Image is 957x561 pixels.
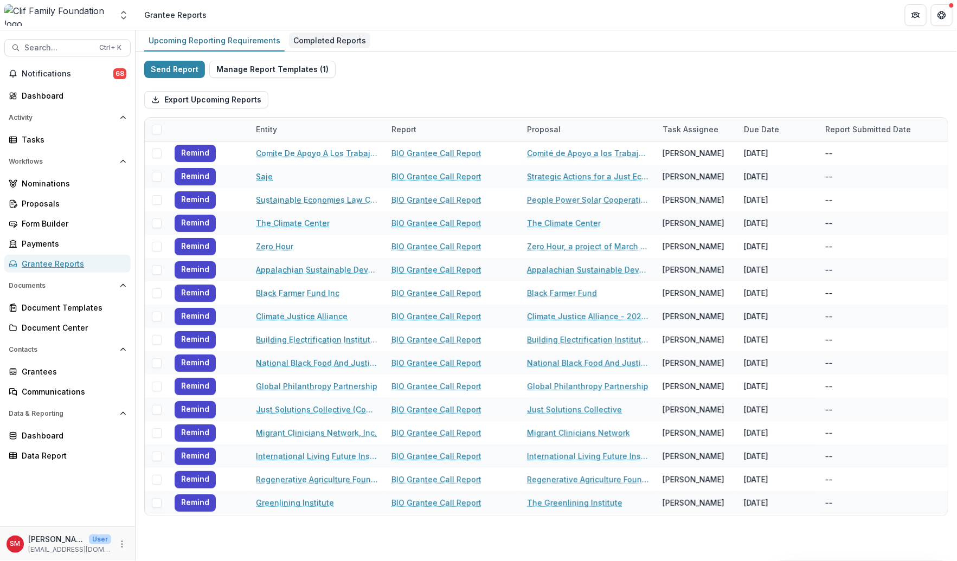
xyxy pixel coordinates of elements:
a: BIO Grantee Call Report [391,474,481,485]
a: BIO Grantee Call Report [391,241,481,252]
div: Ctrl + K [97,42,124,54]
div: Report Submitted Date [819,118,954,141]
a: Proposals [4,195,131,212]
div: [PERSON_NAME] [663,264,724,275]
p: [PERSON_NAME] [28,533,85,545]
div: Proposal [521,118,656,141]
div: Sierra Martinez [10,540,21,547]
div: [PERSON_NAME] [663,404,724,415]
button: Get Help [931,4,953,26]
span: Search... [24,43,93,53]
a: International Living Future Institute [256,450,378,462]
a: Grantee Reports [4,255,131,273]
a: Comite De Apoyo A Los Trabajadores Agricolas Inc [256,147,378,159]
div: Due Date [737,118,819,141]
div: [DATE] [737,375,819,398]
div: Tasks [22,134,122,145]
div: [PERSON_NAME] [663,311,724,322]
img: Clif Family Foundation logo [4,4,112,26]
button: Remind [175,285,216,302]
div: Report [385,118,521,141]
div: [DATE] [737,421,819,444]
div: [DATE] [737,328,819,351]
button: Remind [175,215,216,232]
div: [DATE] [737,305,819,328]
a: BIO Grantee Call Report [391,147,481,159]
div: -- [825,334,833,345]
button: Export Upcoming Reports [144,91,268,108]
a: Regenerative Agriculture Foundation [256,474,378,485]
div: -- [825,474,833,485]
div: -- [825,404,833,415]
span: Contacts [9,346,115,353]
div: Nominations [22,178,122,189]
a: BIO Grantee Call Report [391,287,481,299]
div: Task Assignee [656,124,725,135]
div: [PERSON_NAME] [663,334,724,345]
div: -- [825,381,833,392]
a: Zero Hour [256,241,293,252]
div: [PERSON_NAME] [663,474,724,485]
button: Search... [4,39,131,56]
button: More [115,538,129,551]
button: Remind [175,238,216,255]
a: Building Electrification Institute (BEI) [256,334,378,345]
div: -- [825,241,833,252]
a: Regenerative Agriculture Foundation [527,474,650,485]
button: Notifications68 [4,65,131,82]
div: Task Assignee [656,118,737,141]
a: BIO Grantee Call Report [391,427,481,439]
a: The Climate Center [527,217,601,229]
div: [PERSON_NAME] [663,381,724,392]
a: Building Electrification Institute (BEI) - 2025 - BIO Grant Application [527,334,650,345]
div: [DATE] [737,351,819,375]
button: Remind [175,448,216,465]
div: [DATE] [737,398,819,421]
a: The Climate Center [256,217,330,229]
div: [DATE] [737,444,819,468]
button: Remind [175,261,216,279]
button: Partners [905,4,927,26]
div: -- [825,287,833,299]
button: Remind [175,145,216,162]
a: Form Builder [4,215,131,233]
div: Entity [249,118,385,141]
button: Remind [175,471,216,488]
a: BIO Grantee Call Report [391,264,481,275]
button: Remind [175,378,216,395]
div: [PERSON_NAME] [663,287,724,299]
div: [PERSON_NAME] [663,427,724,439]
button: Remind [175,424,216,442]
button: Send Report [144,61,205,78]
a: The Greenlining Institute [527,497,622,508]
a: Sustainable Economies Law Center [256,194,378,205]
div: Grantee Reports [144,9,207,21]
div: [DATE] [737,491,819,514]
div: -- [825,171,833,182]
a: BIO Grantee Call Report [391,171,481,182]
a: BIO Grantee Call Report [391,194,481,205]
div: -- [825,427,833,439]
a: Zero Hour, a project of March On [US_STATE] DBA March On Foundation [527,241,650,252]
button: Open Documents [4,277,131,294]
a: BIO Grantee Call Report [391,450,481,462]
a: Upcoming Reporting Requirements [144,30,285,51]
div: -- [825,147,833,159]
div: [DATE] [737,211,819,235]
div: [DATE] [737,468,819,491]
div: Entity [249,124,284,135]
a: Just Solutions Collective [527,404,622,415]
div: -- [825,497,833,508]
a: Strategic Actions for a Just Economy (SAJE) [527,171,650,182]
a: Grantees [4,363,131,381]
a: Global Philanthropy Partnership [256,381,377,392]
div: [PERSON_NAME] [663,450,724,462]
button: Remind [175,191,216,209]
a: Just Solutions Collective (Community Initiatives) [256,404,378,415]
a: Completed Reports [289,30,370,51]
div: Grantee Reports [22,258,122,269]
div: Communications [22,386,122,397]
div: [DATE] [737,281,819,305]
